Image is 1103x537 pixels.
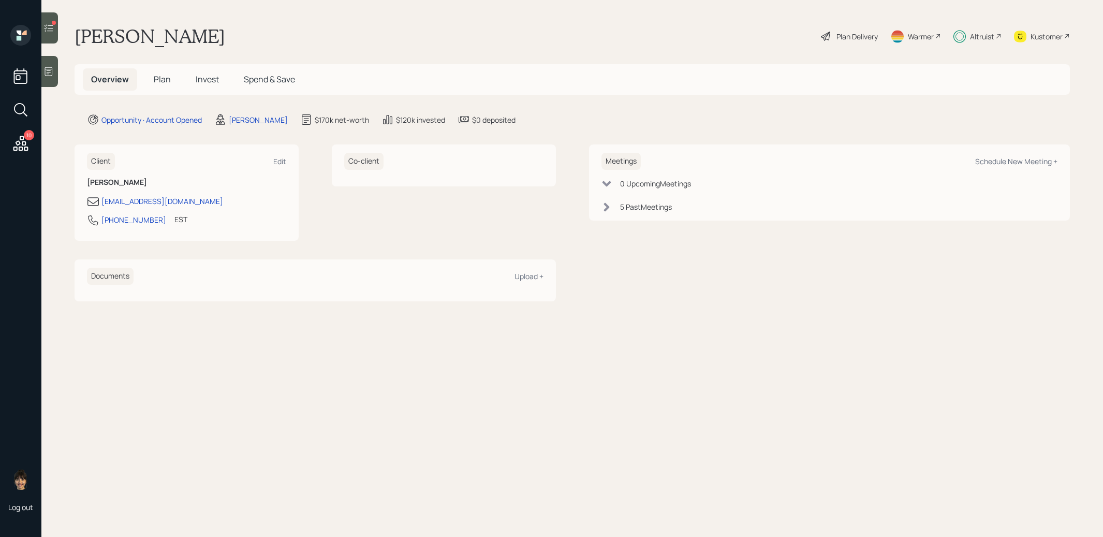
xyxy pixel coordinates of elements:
div: Opportunity · Account Opened [101,114,202,125]
div: $0 deposited [472,114,516,125]
div: Warmer [908,31,934,42]
div: 0 Upcoming Meeting s [620,178,691,189]
div: Upload + [514,271,543,281]
div: Plan Delivery [836,31,878,42]
span: Overview [91,74,129,85]
div: $120k invested [396,114,445,125]
img: treva-nostdahl-headshot.png [10,469,31,490]
h1: [PERSON_NAME] [75,25,225,48]
h6: Client [87,153,115,170]
div: [EMAIL_ADDRESS][DOMAIN_NAME] [101,196,223,207]
div: [PERSON_NAME] [229,114,288,125]
div: Altruist [970,31,994,42]
div: [PHONE_NUMBER] [101,214,166,225]
div: $170k net-worth [315,114,369,125]
div: Schedule New Meeting + [975,156,1057,166]
div: Log out [8,502,33,512]
div: 10 [24,130,34,140]
h6: Meetings [601,153,641,170]
div: Kustomer [1031,31,1063,42]
div: 5 Past Meeting s [620,201,672,212]
h6: Co-client [344,153,384,170]
h6: Documents [87,268,134,285]
span: Plan [154,74,171,85]
div: EST [174,214,187,225]
span: Invest [196,74,219,85]
div: Edit [273,156,286,166]
h6: [PERSON_NAME] [87,178,286,187]
span: Spend & Save [244,74,295,85]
